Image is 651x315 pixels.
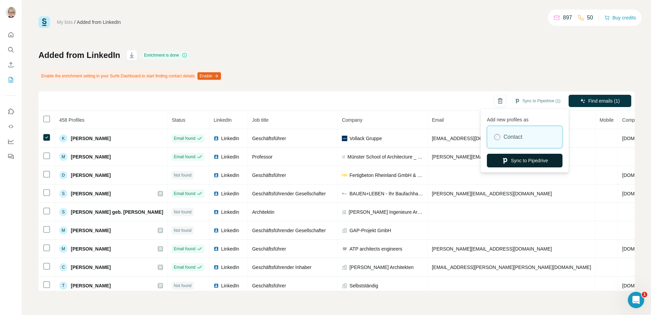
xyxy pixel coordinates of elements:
[221,245,239,252] span: LinkedIn
[5,74,16,86] button: My lists
[342,191,347,196] img: company-logo
[221,190,239,197] span: LinkedIn
[563,14,572,22] p: 897
[221,172,239,179] span: LinkedIn
[252,117,268,123] span: Job title
[349,172,423,179] span: Fertigbeton Rheinland GmbH & Co. KG
[213,228,219,233] img: LinkedIn logo
[213,172,219,178] img: LinkedIn logo
[59,208,67,216] div: S
[252,191,325,196] span: Geschäftsführender Gesellschafter
[5,44,16,56] button: Search
[349,227,391,234] span: GAP-Projekt GmbH
[588,97,620,104] span: Find emails (1)
[174,135,195,141] span: Email found
[59,245,67,253] div: M
[213,154,219,160] img: LinkedIn logo
[213,136,219,141] img: LinkedIn logo
[213,191,219,196] img: LinkedIn logo
[59,282,67,290] div: T
[174,264,195,270] span: Email found
[71,282,111,289] span: [PERSON_NAME]
[213,265,219,270] img: LinkedIn logo
[628,292,644,308] iframe: Intercom live chat
[432,191,552,196] span: [PERSON_NAME][EMAIL_ADDRESS][DOMAIN_NAME]
[349,245,402,252] span: ATP architects engineers
[252,265,311,270] span: Geschäftsführender Inhaber
[71,153,111,160] span: [PERSON_NAME]
[510,96,565,106] button: Sync to Pipedrive (1)
[38,16,50,28] img: Surfe Logo
[59,153,67,161] div: M
[342,246,347,252] img: company-logo
[342,136,347,141] img: company-logo
[349,282,378,289] span: Selbstständig
[221,282,239,289] span: LinkedIn
[642,292,647,297] span: 1
[172,117,185,123] span: Status
[252,246,286,252] span: Geschäftsführer
[174,246,195,252] span: Email found
[174,227,191,234] span: Not found
[349,190,423,197] span: BAUEN+LEBEN - Ihr Baufachhandel
[487,114,562,123] p: Add new profiles as
[221,227,239,234] span: LinkedIn
[59,190,67,198] div: S
[71,264,111,271] span: [PERSON_NAME]
[59,263,67,271] div: C
[432,265,591,270] span: [EMAIL_ADDRESS][PERSON_NAME][PERSON_NAME][DOMAIN_NAME]
[221,209,239,215] span: LinkedIn
[71,227,111,234] span: [PERSON_NAME]
[57,19,73,25] a: My lists
[213,117,232,123] span: LinkedIn
[38,70,222,82] div: Enable the enrichment setting in your Surfe Dashboard to start finding contact details
[59,171,67,179] div: D
[59,117,84,123] span: 458 Profiles
[252,209,274,215] span: Architektin
[142,51,189,59] div: Enrichment is done
[5,7,16,18] img: Avatar
[342,117,362,123] span: Company
[432,117,444,123] span: Email
[432,154,552,160] span: [PERSON_NAME][EMAIL_ADDRESS][DOMAIN_NAME]
[252,228,325,233] span: Geschäftsführender Gesellschafter
[174,283,191,289] span: Not found
[604,13,636,22] button: Buy credits
[5,59,16,71] button: Enrich CSV
[174,154,195,160] span: Email found
[252,136,286,141] span: Geschäftsführer
[252,172,286,178] span: Geschäftsführer
[38,50,120,61] h1: Added from LinkedIn
[197,72,221,80] button: Enable
[174,172,191,178] span: Not found
[71,245,111,252] span: [PERSON_NAME]
[174,191,195,197] span: Email found
[348,153,424,160] span: Münster School of Architecture _ [GEOGRAPHIC_DATA]
[252,154,272,160] span: Professor
[59,134,67,142] div: K
[59,226,67,235] div: M
[74,19,76,26] li: /
[71,209,163,215] span: [PERSON_NAME] geb. [PERSON_NAME]
[504,133,522,141] label: Contact
[432,246,552,252] span: [PERSON_NAME][EMAIL_ADDRESS][DOMAIN_NAME]
[77,19,121,26] div: Added from LinkedIn
[487,154,562,167] button: Sync to Pipedrive
[342,172,347,178] img: company-logo
[5,150,16,163] button: Feedback
[5,29,16,41] button: Quick start
[432,136,512,141] span: [EMAIL_ADDRESS][DOMAIN_NAME]
[349,264,413,271] span: [PERSON_NAME] Architekten
[5,135,16,148] button: Dashboard
[71,190,111,197] span: [PERSON_NAME]
[213,246,219,252] img: LinkedIn logo
[221,135,239,142] span: LinkedIn
[221,153,239,160] span: LinkedIn
[587,14,593,22] p: 50
[252,283,286,288] span: Geschäftsführer
[569,95,631,107] button: Find emails (1)
[349,135,382,142] span: Vollack Gruppe
[5,105,16,118] button: Use Surfe on LinkedIn
[71,135,111,142] span: [PERSON_NAME]
[600,117,614,123] span: Mobile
